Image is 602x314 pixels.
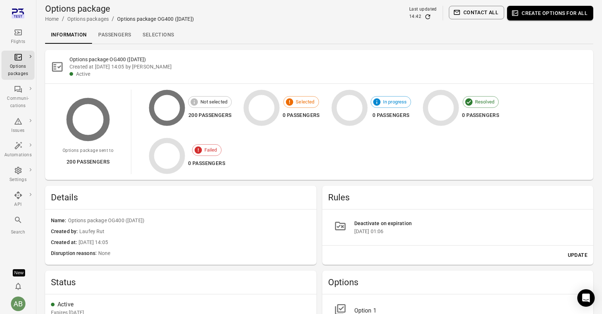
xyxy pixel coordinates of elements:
[328,192,588,203] h2: Rules
[45,26,593,44] div: Local navigation
[371,111,411,120] div: 0 passengers
[62,15,64,23] li: /
[67,16,109,22] a: Options packages
[1,189,35,211] a: API
[68,217,311,225] span: Options package OG400 ([DATE])
[51,192,311,203] h2: Details
[63,157,113,166] div: 200 passengers
[13,269,25,276] div: Tooltip anchor
[409,6,437,13] div: Last updated
[69,63,587,70] div: Created at [DATE] 14:05 by [PERSON_NAME]
[565,248,590,262] button: Update
[51,250,98,258] span: Disruption reasons
[45,3,194,15] h1: Options package
[328,276,588,288] h2: Options
[354,228,582,235] div: [DATE] 01:06
[4,38,32,46] div: Flights
[4,63,32,78] div: Options packages
[462,111,499,120] div: 0 passengers
[4,201,32,208] div: API
[51,228,79,236] span: Created by
[51,276,311,288] h2: Status
[79,228,310,236] span: Laufey Rut
[92,26,137,44] a: Passengers
[577,289,595,307] div: Open Intercom Messenger
[51,239,79,247] span: Created at
[8,294,28,314] button: Aslaug Bjarnadottir
[188,111,232,120] div: 200 passengers
[471,98,498,106] span: Resolved
[45,16,59,22] a: Home
[1,139,35,161] a: Automations
[1,115,35,137] a: Issues
[98,250,311,258] span: None
[76,70,587,78] div: Active
[283,111,320,120] div: 0 passengers
[200,146,221,154] span: Failed
[1,26,35,48] a: Flights
[196,98,231,106] span: Not selected
[11,297,25,311] div: AB
[45,26,92,44] a: Information
[63,147,113,154] div: Options package sent to
[507,6,593,20] button: Create options for all
[4,95,32,110] div: Communi-cations
[57,300,311,309] div: Active
[11,279,25,294] button: Notifications
[188,159,225,168] div: 0 passengers
[424,13,431,20] button: Refresh data
[4,127,32,134] div: Issues
[117,15,194,23] div: Options package OG400 ([DATE])
[1,213,35,238] button: Search
[137,26,180,44] a: Selections
[4,229,32,236] div: Search
[4,152,32,159] div: Automations
[354,220,582,228] div: Deactivate on expiration
[4,176,32,184] div: Settings
[409,13,421,20] div: 14:42
[69,56,587,63] h2: Options package OG400 ([DATE])
[1,51,35,80] a: Options packages
[1,83,35,112] a: Communi-cations
[51,217,68,225] span: Name
[1,164,35,186] a: Settings
[292,98,318,106] span: Selected
[79,239,310,247] span: [DATE] 14:05
[449,6,504,19] button: Contact all
[112,15,114,23] li: /
[379,98,411,106] span: In progress
[45,15,194,23] nav: Breadcrumbs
